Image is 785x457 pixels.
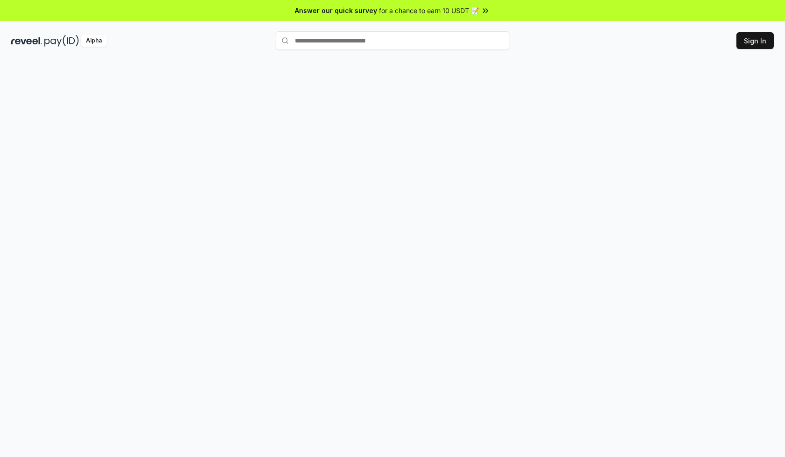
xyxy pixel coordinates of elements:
[11,35,43,47] img: reveel_dark
[44,35,79,47] img: pay_id
[81,35,107,47] div: Alpha
[736,32,774,49] button: Sign In
[295,6,377,15] span: Answer our quick survey
[379,6,479,15] span: for a chance to earn 10 USDT 📝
